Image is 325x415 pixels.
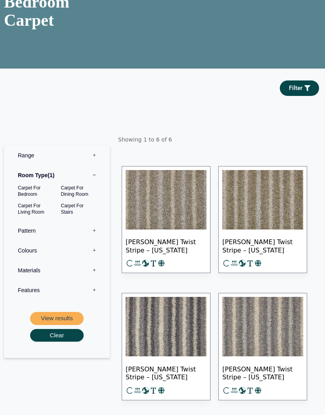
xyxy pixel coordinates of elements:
label: Features [10,281,104,300]
p: Showing 1 to 6 of 6 [118,132,321,148]
a: Tomkinson Twist - Tennessee stripe [PERSON_NAME] Twist Stripe – [US_STATE] [122,166,210,274]
label: Room Type [10,166,104,186]
span: [PERSON_NAME] Twist Stripe – [US_STATE] [126,359,206,387]
button: Clear [30,329,84,342]
span: [PERSON_NAME] Twist Stripe – [US_STATE] [126,232,206,260]
label: Materials [10,261,104,281]
a: Tomkinson Twist - Idaho stripe [PERSON_NAME] Twist Stripe – [US_STATE] [122,293,210,401]
button: View results [30,312,84,325]
img: Tomkinson Twist - Idaho stripe [126,297,206,357]
span: Filter [289,86,302,92]
img: Tomkinson Twist - Tennessee stripe [126,170,206,230]
a: Tomkinson Twist stripe - New York [PERSON_NAME] Twist Stripe – [US_STATE] [218,293,307,401]
label: Pattern [10,221,104,241]
span: 1 [48,172,54,179]
a: Filter [280,81,319,96]
img: Tomkinson Twist stripe - Texas [222,170,303,230]
span: [PERSON_NAME] Twist Stripe – [US_STATE] [222,359,303,387]
label: Range [10,146,104,166]
a: Tomkinson Twist stripe - Texas [PERSON_NAME] Twist Stripe – [US_STATE] [218,166,307,274]
span: [PERSON_NAME] Twist Stripe – [US_STATE] [222,232,303,260]
label: Colours [10,241,104,261]
img: Tomkinson Twist stripe - New York [222,297,303,357]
